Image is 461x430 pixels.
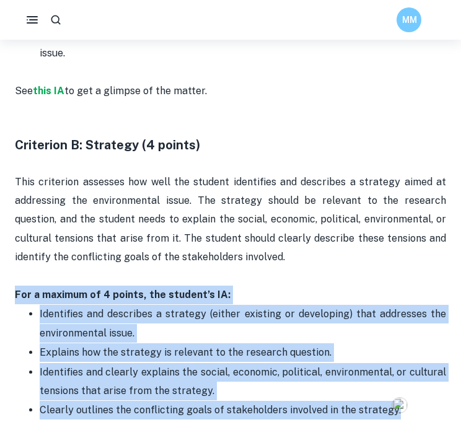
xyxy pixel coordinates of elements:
p: Identifies and clearly explains the social, economic, political, environmental, or cultural tensi... [40,363,446,401]
strong: For a maximum of 4 points, the student’s IA: [15,289,230,301]
p: Poses a clear, focused research question that directly addresses the environmental issue. [40,25,446,82]
h6: MM [402,13,416,27]
button: MM [397,7,421,32]
p: Explains how the strategy is relevant to the research question. [40,343,446,362]
p: This criterion assesses how well the student identifies and describes a strategy aimed at address... [15,173,446,267]
span: to get a glimpse of the matter. [64,85,207,97]
p: Identifies and describes a strategy (either existing or developing) that addresses the environmen... [40,305,446,343]
a: this IA [33,85,64,97]
span: See [15,85,33,97]
strong: Criterion B: Strategy (4 points) [15,138,200,152]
